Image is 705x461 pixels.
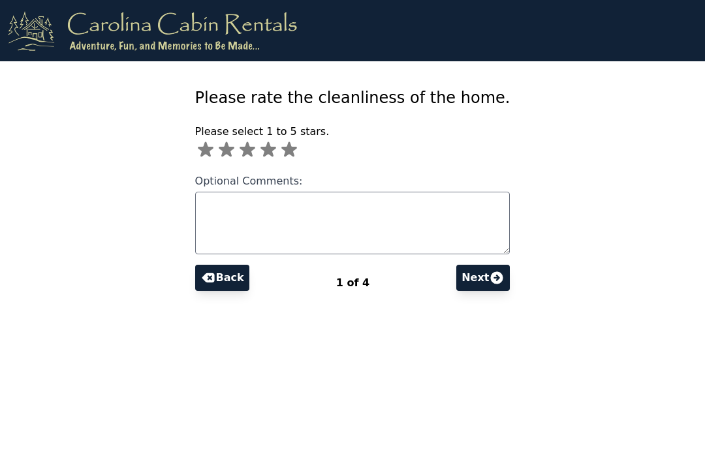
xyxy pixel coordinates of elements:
textarea: Optional Comments: [195,192,510,254]
span: Optional Comments: [195,175,303,187]
p: Please select 1 to 5 stars. [195,124,510,140]
span: 1 of 4 [336,276,369,289]
img: logo.png [8,10,297,51]
button: Back [195,265,249,291]
span: Please rate the cleanliness of the home. [195,89,510,107]
button: Next [456,265,510,291]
